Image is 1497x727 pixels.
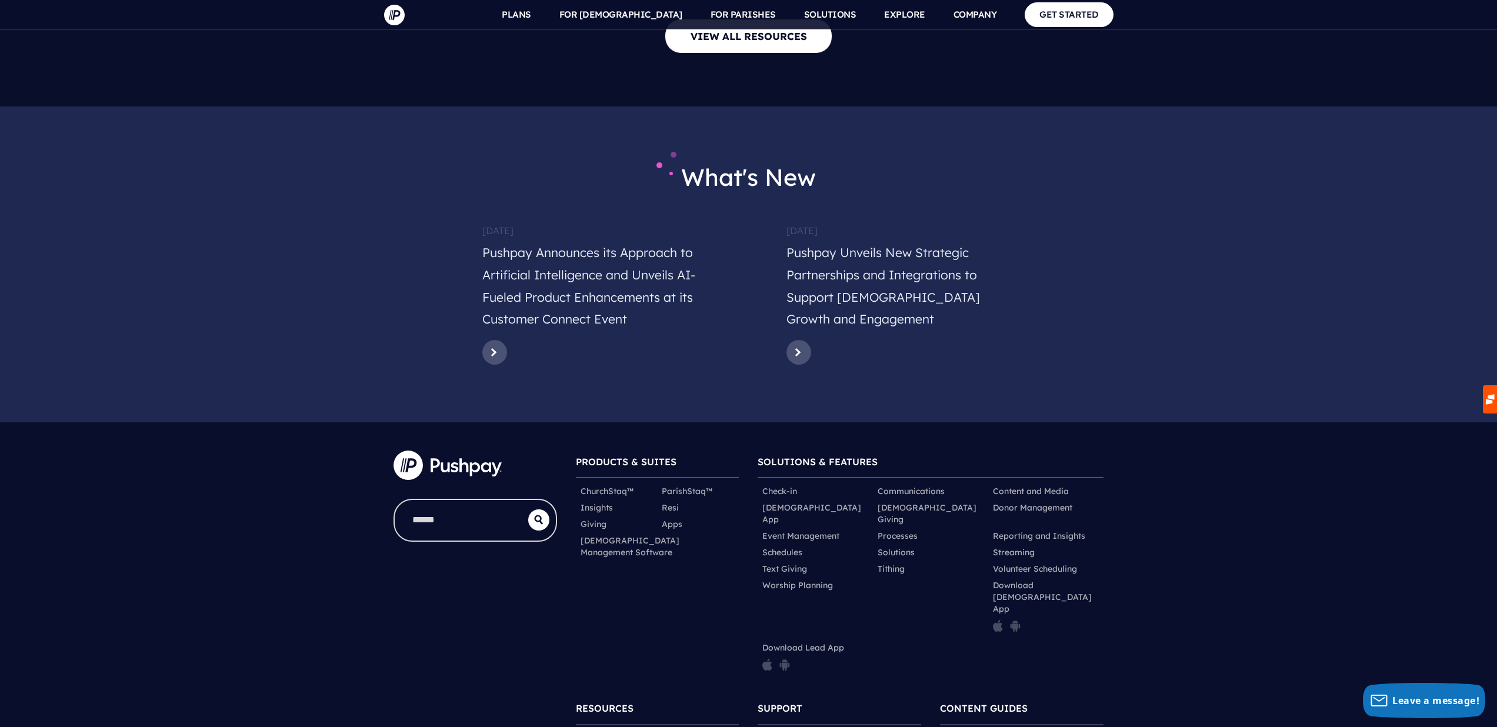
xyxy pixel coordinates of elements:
img: pp_icon_gplay.png [1010,619,1021,632]
img: pp_icon_appstore.png [993,619,1003,632]
a: Solutions [878,546,915,558]
a: Reporting and Insights [993,530,1085,542]
a: VIEW ALL RESOURCES [665,19,832,54]
h5: Pushpay Announces its Approach to Artificial Intelligence and Unveils AI-Fueled Product Enhanceme... [482,242,711,335]
li: Download Lead App [758,639,873,678]
a: [DEMOGRAPHIC_DATA] App [762,502,868,525]
button: Leave a message! [1363,683,1485,718]
h6: SUPPORT [758,697,921,725]
a: Insights [581,502,613,513]
a: Content and Media [993,485,1069,497]
h6: PRODUCTS & SUITES [576,451,739,478]
a: Schedules [762,546,802,558]
a: Tithing [878,563,905,575]
a: Resi [662,502,679,513]
span: What's New [681,162,816,192]
a: Processes [878,530,918,542]
a: Communications [878,485,945,497]
a: Volunteer Scheduling [993,563,1077,575]
a: GET STARTED [1025,2,1113,26]
a: Check-in [762,485,797,497]
a: Giving [581,518,606,530]
a: Apps [662,518,682,530]
a: Worship Planning [762,579,833,591]
h6: CONTENT GUIDES [940,697,1103,725]
a: [DEMOGRAPHIC_DATA] Management Software [581,535,679,558]
li: Download [DEMOGRAPHIC_DATA] App [988,577,1103,639]
a: Donor Management [993,502,1072,513]
h6: SOLUTIONS & FEATURES [758,451,1103,478]
h6: RESOURCES [576,697,739,725]
a: [DEMOGRAPHIC_DATA] Giving [878,502,983,525]
a: Streaming [993,546,1035,558]
span: Leave a message! [1392,694,1479,707]
a: Event Management [762,530,839,542]
a: ChurchStaq™ [581,485,634,497]
img: pp_icon_appstore.png [762,658,772,671]
h5: Pushpay Unveils New Strategic Partnerships and Integrations to Support [DEMOGRAPHIC_DATA] Growth ... [786,242,1015,335]
a: ParishStaq™ [662,485,712,497]
h6: [DATE] [786,219,1015,242]
h6: [DATE] [482,219,711,242]
img: pp_icon_gplay.png [779,658,790,671]
a: Text Giving [762,563,807,575]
